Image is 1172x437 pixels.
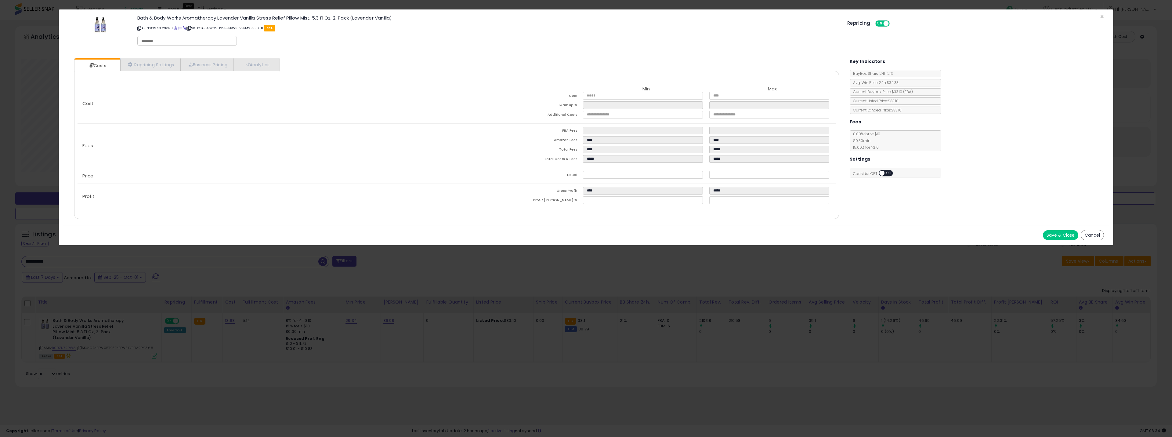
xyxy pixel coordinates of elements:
[457,187,583,196] td: Gross Profit
[137,16,838,20] h3: Bath & Body Works Aromatherapy Lavender Vanilla Stress Relief Pillow Mist, 5.3 Fl Oz, 2-Pack (Lav...
[850,80,899,85] span: Avg. Win Price 24h: $34.33
[78,101,457,106] p: Cost
[583,86,709,92] th: Min
[457,127,583,136] td: FBA Fees
[78,143,457,148] p: Fees
[850,89,913,94] span: Current Buybox Price:
[457,155,583,165] td: Total Costs & Fees
[74,60,120,72] a: Costs
[457,92,583,101] td: Cost
[120,58,181,71] a: Repricing Settings
[178,26,182,31] a: All offer listings
[264,25,275,31] span: FBA
[457,171,583,180] td: Listed
[457,146,583,155] td: Total Fees
[78,173,457,178] p: Price
[850,71,893,76] span: BuyBox Share 24h: 21%
[137,23,838,33] p: ASIN: B09ZN72RW8 | SKU: OA-BBW051125F-BBWSLVPBM2P-13.68
[457,136,583,146] td: Amazon Fees
[457,101,583,111] td: Mark up %
[876,21,884,26] span: ON
[183,26,186,31] a: Your listing only
[850,58,885,65] h5: Key Indicators
[92,16,109,34] img: 419WlbS-UFL._SL60_.jpg
[709,86,836,92] th: Max
[892,89,913,94] span: $33.10
[457,111,583,120] td: Additional Costs
[850,98,899,104] span: Current Listed Price: $33.10
[850,118,861,126] h5: Fees
[1100,12,1104,21] span: ×
[850,131,880,150] span: 8.00 % for <= $10
[847,21,872,26] h5: Repricing:
[850,138,870,143] span: $0.30 min
[850,171,901,176] span: Consider CPT:
[850,155,870,163] h5: Settings
[884,171,894,176] span: OFF
[850,145,879,150] span: 15.00 % for > $10
[1081,230,1104,240] button: Cancel
[234,58,279,71] a: Analytics
[457,196,583,206] td: Profit [PERSON_NAME] %
[850,107,902,113] span: Current Landed Price: $33.10
[78,194,457,199] p: Profit
[174,26,177,31] a: BuyBox page
[903,89,913,94] span: ( FBA )
[181,58,234,71] a: Business Pricing
[889,21,899,26] span: OFF
[1043,230,1078,240] button: Save & Close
